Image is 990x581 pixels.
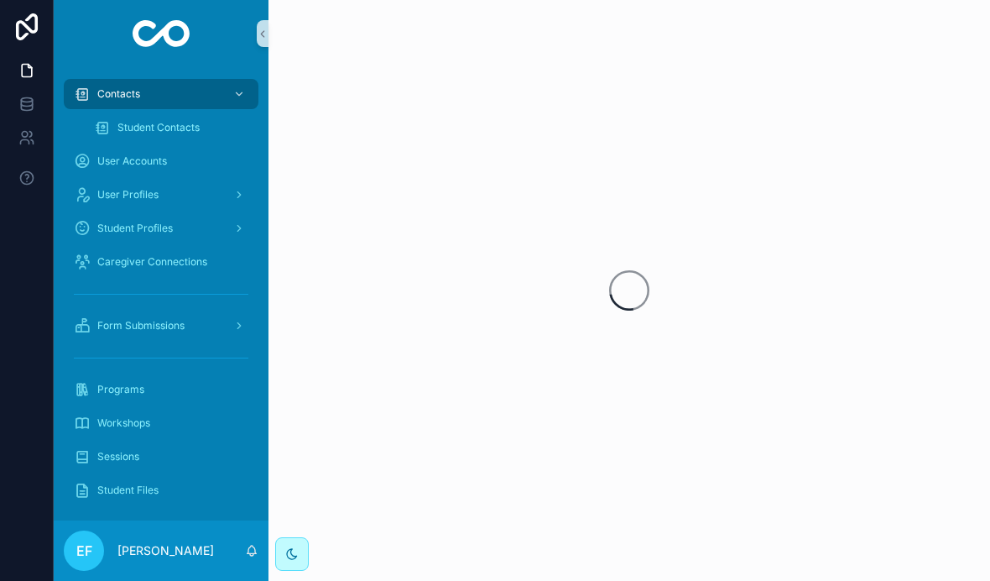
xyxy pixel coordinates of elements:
[97,188,159,202] span: User Profiles
[97,450,139,463] span: Sessions
[97,484,159,497] span: Student Files
[64,374,258,405] a: Programs
[64,180,258,210] a: User Profiles
[64,408,258,438] a: Workshops
[64,213,258,243] a: Student Profiles
[97,383,144,396] span: Programs
[64,79,258,109] a: Contacts
[97,319,185,332] span: Form Submissions
[64,442,258,472] a: Sessions
[117,542,214,559] p: [PERSON_NAME]
[54,67,268,521] div: scrollable content
[97,416,150,430] span: Workshops
[84,113,258,143] a: Student Contacts
[97,222,173,235] span: Student Profiles
[97,255,207,269] span: Caregiver Connections
[97,154,167,168] span: User Accounts
[64,146,258,176] a: User Accounts
[64,475,258,505] a: Student Files
[76,541,92,561] span: EF
[64,247,258,277] a: Caregiver Connections
[97,87,140,101] span: Contacts
[117,121,200,134] span: Student Contacts
[64,311,258,341] a: Form Submissions
[133,20,190,47] img: App logo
